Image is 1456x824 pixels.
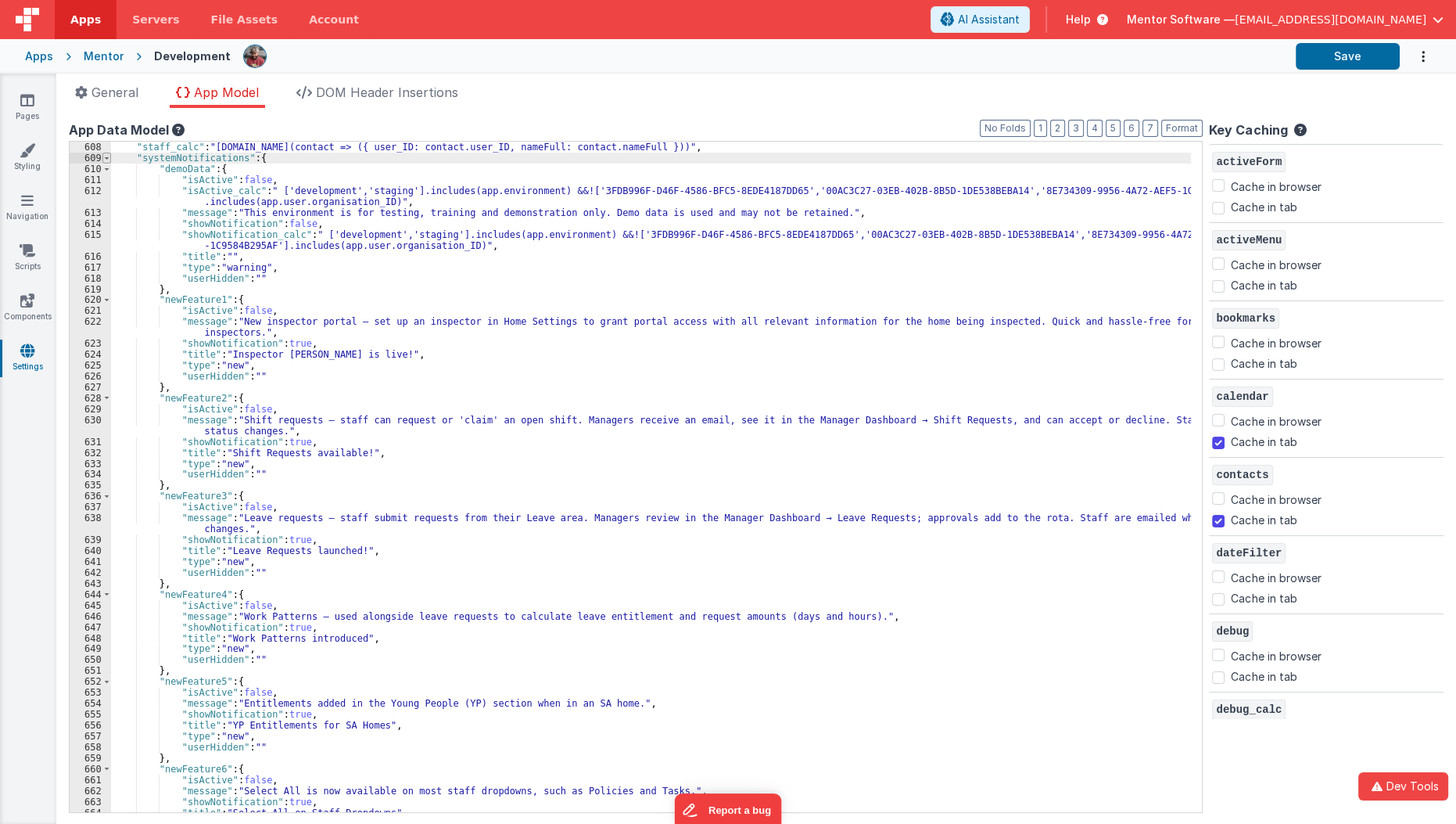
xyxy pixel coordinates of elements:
[70,622,111,633] div: 647
[70,415,111,437] div: 630
[70,480,111,491] div: 635
[70,556,111,567] div: 641
[70,797,111,808] div: 663
[70,633,111,644] div: 648
[70,262,111,273] div: 617
[70,207,111,218] div: 613
[70,513,111,534] div: 638
[980,120,1031,137] button: No Folds
[316,85,458,100] span: DOM Header Insertions
[70,229,111,251] div: 615
[70,808,111,819] div: 664
[70,164,111,175] div: 610
[70,393,111,404] div: 628
[931,6,1030,33] button: AI Assistant
[70,786,111,797] div: 662
[1212,230,1286,250] span: activeMenu
[244,45,266,67] img: eba322066dbaa00baf42793ca2fab581
[70,534,111,545] div: 639
[211,12,278,27] span: File Assets
[69,121,1203,139] div: App Data Model
[1235,12,1426,27] span: [EMAIL_ADDRESS][DOMAIN_NAME]
[70,491,111,502] div: 636
[1209,124,1287,138] h4: Key Caching
[1231,590,1296,606] label: Cache in tab
[1231,489,1321,508] label: Cache in browser
[70,502,111,513] div: 637
[154,49,231,64] div: Development
[70,251,111,262] div: 616
[1124,120,1139,137] button: 6
[1087,120,1103,137] button: 4
[70,12,101,27] span: Apps
[70,153,111,164] div: 609
[70,142,111,153] div: 608
[70,567,111,578] div: 642
[1358,772,1448,801] button: Dev Tools
[70,578,111,589] div: 643
[1212,465,1272,485] span: contacts
[1296,43,1400,70] button: Save
[70,360,111,371] div: 625
[1034,120,1047,137] button: 1
[70,643,111,654] div: 649
[70,185,111,207] div: 612
[70,600,111,611] div: 645
[70,338,111,349] div: 623
[1212,387,1272,407] span: calendar
[70,709,111,720] div: 655
[1212,621,1253,642] span: debug
[70,698,111,709] div: 654
[1231,199,1296,215] label: Cache in tab
[70,753,111,764] div: 659
[1212,543,1286,563] span: dateFilter
[70,545,111,556] div: 640
[70,469,111,480] div: 634
[1212,152,1286,172] span: activeForm
[70,371,111,382] div: 626
[1212,308,1279,329] span: bookmarks
[70,284,111,295] div: 619
[1231,277,1296,293] label: Cache in tab
[1050,120,1065,137] button: 2
[1231,512,1296,528] label: Cache in tab
[1066,12,1091,27] span: Help
[70,654,111,665] div: 650
[1127,12,1235,27] span: Mentor Software —
[1231,434,1296,450] label: Cache in tab
[70,382,111,393] div: 627
[1231,333,1321,351] label: Cache in browser
[1231,567,1321,586] label: Cache in browser
[70,764,111,775] div: 660
[1231,176,1321,195] label: Cache in browser
[70,175,111,185] div: 611
[70,273,111,284] div: 618
[91,85,138,100] span: General
[1231,668,1296,685] label: Cache in tab
[70,437,111,448] div: 631
[1142,120,1158,137] button: 7
[70,775,111,786] div: 661
[70,665,111,676] div: 651
[958,12,1020,27] span: AI Assistant
[1231,355,1296,372] label: Cache in tab
[70,404,111,415] div: 629
[70,731,111,742] div: 657
[70,294,111,305] div: 620
[194,85,259,100] span: App Model
[1231,646,1321,664] label: Cache in browser
[70,687,111,698] div: 653
[1231,411,1321,430] label: Cache in browser
[70,316,111,338] div: 622
[70,459,111,470] div: 633
[1212,700,1286,720] span: debug_calc
[70,611,111,622] div: 646
[70,676,111,687] div: 652
[70,305,111,316] div: 621
[84,49,124,64] div: Mentor
[1068,120,1084,137] button: 3
[70,448,111,459] div: 632
[70,742,111,753] div: 658
[132,12,179,27] span: Servers
[70,720,111,731] div: 656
